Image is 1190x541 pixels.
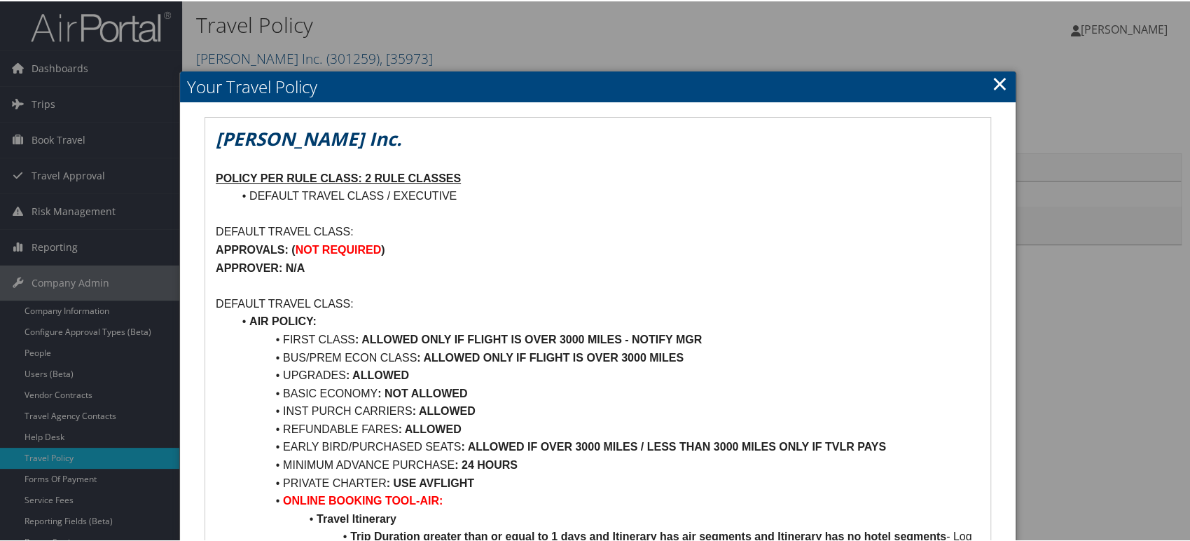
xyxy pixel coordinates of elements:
[216,125,401,150] em: [PERSON_NAME] Inc.
[413,404,476,416] strong: : ALLOWED
[350,529,946,541] strong: Trip Duration greater than or equal to 1 days and Itinerary has air segments and Itinerary has no...
[387,476,474,488] strong: : USE AVFLIGHT
[216,221,980,240] p: DEFAULT TRAVEL CLASS:
[233,186,980,204] li: DEFAULT TRAVEL CLASS / EXECUTIVE
[233,419,980,437] li: REFUNDABLE FARES
[233,365,980,383] li: UPGRADES
[417,350,684,362] strong: : ALLOWED ONLY IF FLIGHT IS OVER 3000 MILES
[378,386,467,398] strong: : NOT ALLOWED
[216,171,461,183] u: POLICY PER RULE CLASS: 2 RULE CLASSES
[455,458,518,470] strong: : 24 HOURS
[180,70,1016,101] h2: Your Travel Policy
[381,242,385,254] strong: )
[346,368,409,380] strong: : ALLOWED
[992,68,1008,96] a: Close
[216,242,289,254] strong: APPROVALS:
[283,493,443,505] strong: ONLINE BOOKING TOOL-AIR:
[291,242,295,254] strong: (
[233,348,980,366] li: BUS/PREM ECON CLASS
[461,439,886,451] strong: : ALLOWED IF OVER 3000 MILES / LESS THAN 3000 MILES ONLY IF TVLR PAYS
[216,261,305,273] strong: APPROVER: N/A
[216,294,980,312] p: DEFAULT TRAVEL CLASS:
[355,332,702,344] strong: : ALLOWED ONLY IF FLIGHT IS OVER 3000 MILES - NOTIFY MGR
[399,422,462,434] strong: : ALLOWED
[233,437,980,455] li: EARLY BIRD/PURCHASED SEATS
[317,512,396,523] strong: Travel Itinerary
[233,455,980,473] li: MINIMUM ADVANCE PURCHASE
[296,242,382,254] strong: NOT REQUIRED
[233,383,980,402] li: BASIC ECONOMY
[233,401,980,419] li: INST PURCH CARRIERS
[249,314,317,326] strong: AIR POLICY:
[233,329,980,348] li: FIRST CLASS
[233,473,980,491] li: PRIVATE CHARTER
